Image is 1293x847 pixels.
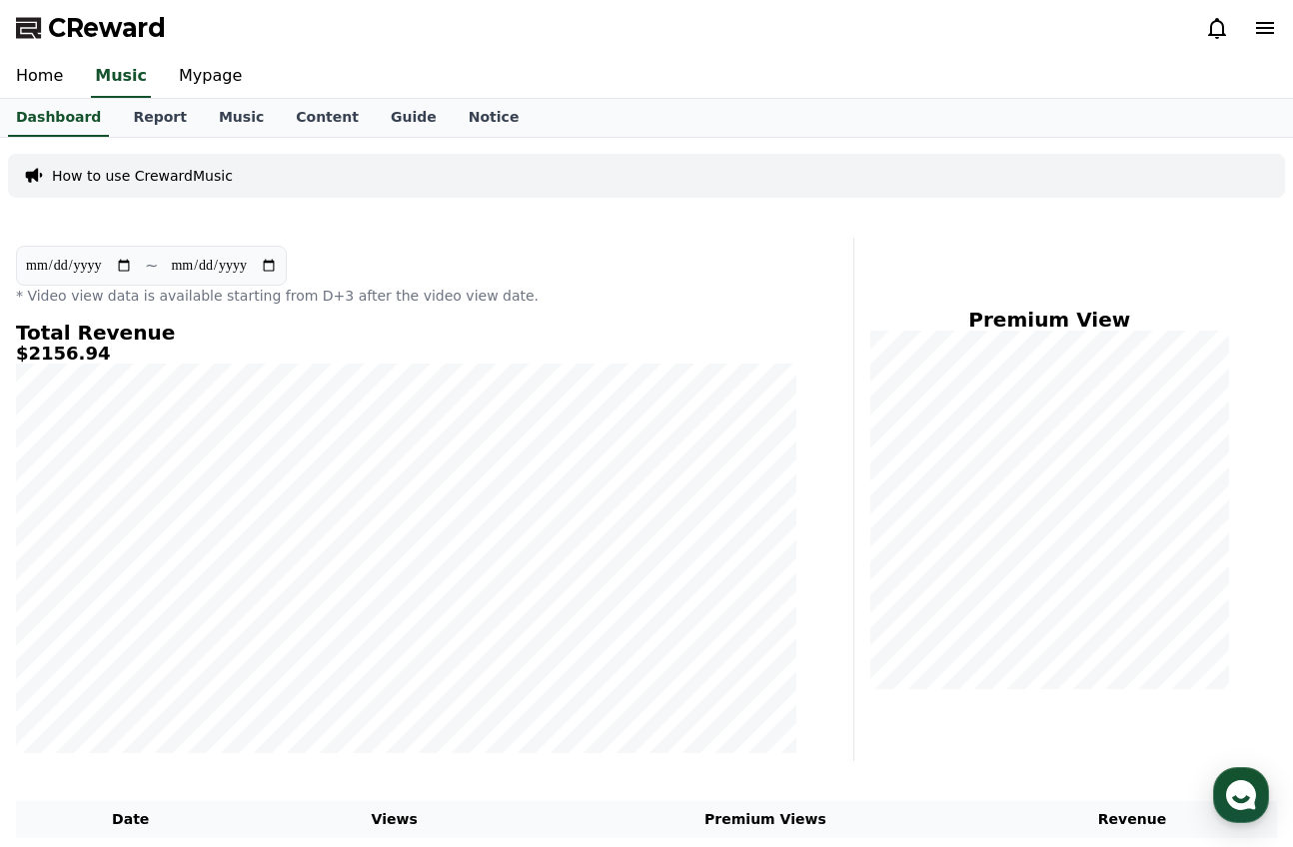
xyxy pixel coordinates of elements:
a: Dashboard [8,99,109,137]
h4: Premium View [870,309,1229,331]
a: Music [203,99,280,137]
a: Notice [453,99,536,137]
th: Views [245,801,544,838]
p: * Video view data is available starting from D+3 after the video view date. [16,286,797,306]
a: Report [117,99,203,137]
span: CReward [48,12,166,44]
a: Mypage [163,56,258,98]
th: Premium Views [544,801,987,838]
a: CReward [16,12,166,44]
h5: $2156.94 [16,344,797,364]
th: Revenue [987,801,1277,838]
a: Content [280,99,375,137]
a: How to use CrewardMusic [52,166,233,186]
h4: Total Revenue [16,322,797,344]
a: Music [91,56,151,98]
a: Guide [375,99,453,137]
th: Date [16,801,245,838]
p: ~ [145,254,158,278]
